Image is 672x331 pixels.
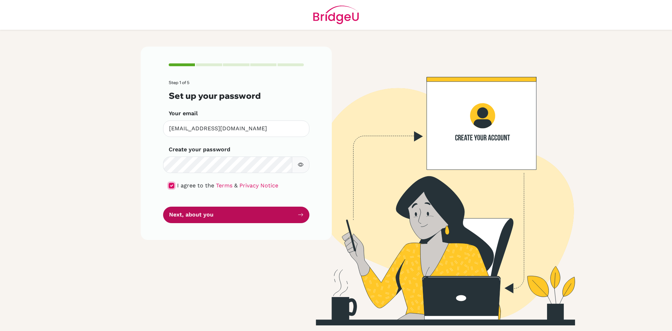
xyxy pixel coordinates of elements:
span: Step 1 of 5 [169,80,189,85]
input: Insert your email* [163,120,309,137]
img: Create your account [236,47,635,325]
span: & [234,182,238,189]
span: I agree to the [177,182,214,189]
label: Your email [169,109,198,118]
button: Next, about you [163,207,309,223]
label: Create your password [169,145,230,154]
a: Terms [216,182,232,189]
a: Privacy Notice [239,182,278,189]
h3: Set up your password [169,91,304,101]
